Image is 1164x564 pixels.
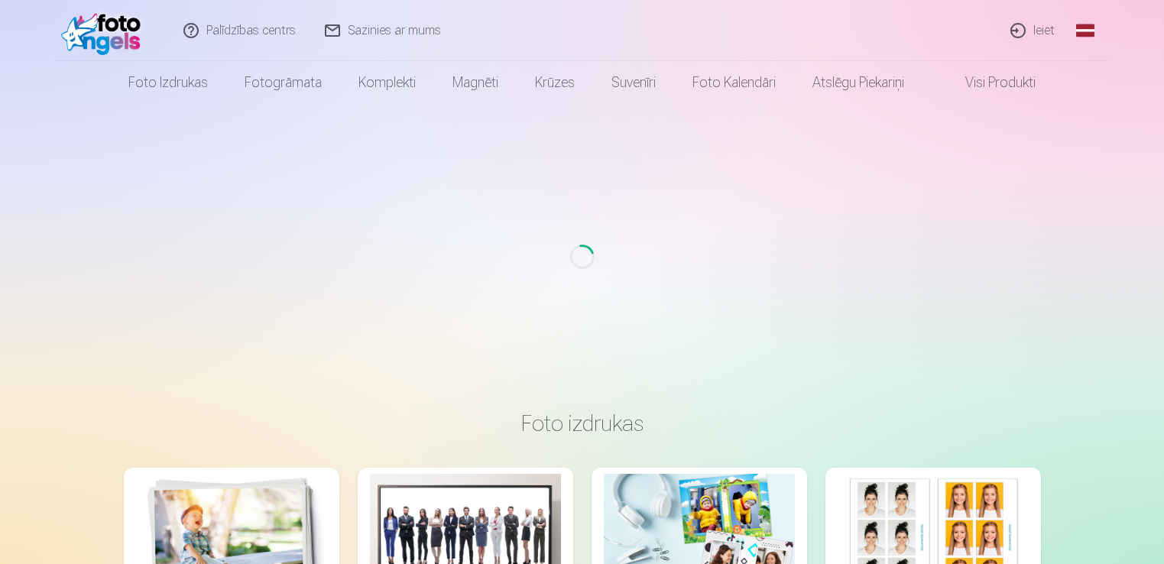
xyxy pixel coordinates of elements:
a: Suvenīri [593,61,674,104]
h3: Foto izdrukas [136,410,1029,437]
a: Fotogrāmata [226,61,340,104]
a: Krūzes [517,61,593,104]
a: Visi produkti [922,61,1054,104]
a: Foto kalendāri [674,61,794,104]
a: Atslēgu piekariņi [794,61,922,104]
a: Magnēti [434,61,517,104]
a: Komplekti [340,61,434,104]
a: Foto izdrukas [110,61,226,104]
img: /fa1 [61,6,149,55]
